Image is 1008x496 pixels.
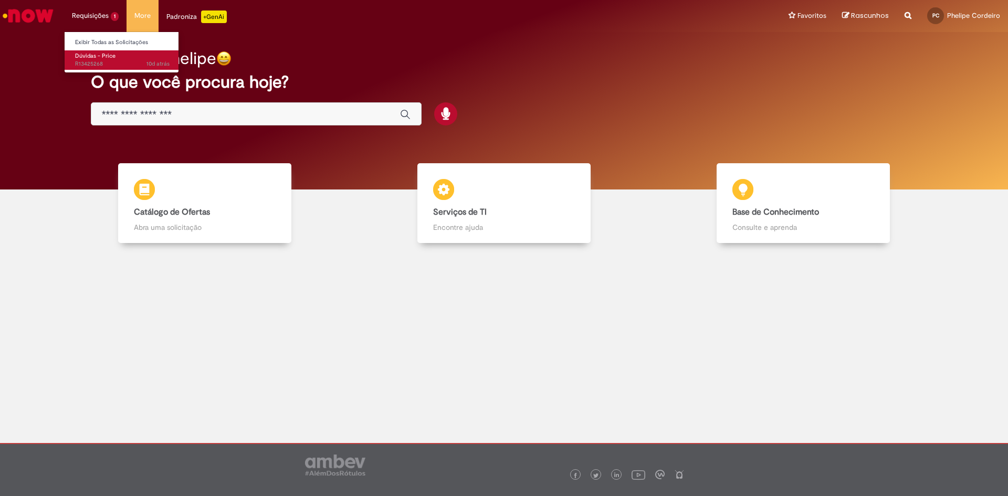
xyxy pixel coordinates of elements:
p: Abra uma solicitação [134,222,276,233]
a: Catálogo de Ofertas Abra uma solicitação [55,163,354,244]
img: logo_footer_linkedin.png [614,472,619,479]
img: logo_footer_naosei.png [675,470,684,479]
div: Padroniza [166,10,227,23]
b: Catálogo de Ofertas [134,207,210,217]
b: Serviços de TI [433,207,487,217]
span: Favoritos [797,10,826,21]
img: logo_footer_twitter.png [593,473,598,478]
p: Encontre ajuda [433,222,575,233]
h2: O que você procura hoje? [91,73,918,91]
a: Serviços de TI Encontre ajuda [354,163,654,244]
img: ServiceNow [1,5,55,26]
span: 10d atrás [146,60,170,68]
time: 18/08/2025 14:59:45 [146,60,170,68]
img: happy-face.png [216,51,232,66]
img: logo_footer_facebook.png [573,473,578,478]
ul: Requisições [64,31,179,73]
a: Base de Conhecimento Consulte e aprenda [654,163,953,244]
a: Rascunhos [842,11,889,21]
a: Aberto R13425268 : Dúvidas - Price [65,50,180,70]
span: PC [932,12,939,19]
span: Dúvidas - Price [75,52,115,60]
p: +GenAi [201,10,227,23]
span: Rascunhos [851,10,889,20]
span: More [134,10,151,21]
span: R13425268 [75,60,170,68]
b: Base de Conhecimento [732,207,819,217]
a: Exibir Todas as Solicitações [65,37,180,48]
img: logo_footer_youtube.png [632,468,645,481]
span: 1 [111,12,119,21]
span: Requisições [72,10,109,21]
img: logo_footer_ambev_rotulo_gray.png [305,455,365,476]
p: Consulte e aprenda [732,222,875,233]
span: Phelipe Cordeiro [947,11,1000,20]
img: logo_footer_workplace.png [655,470,665,479]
